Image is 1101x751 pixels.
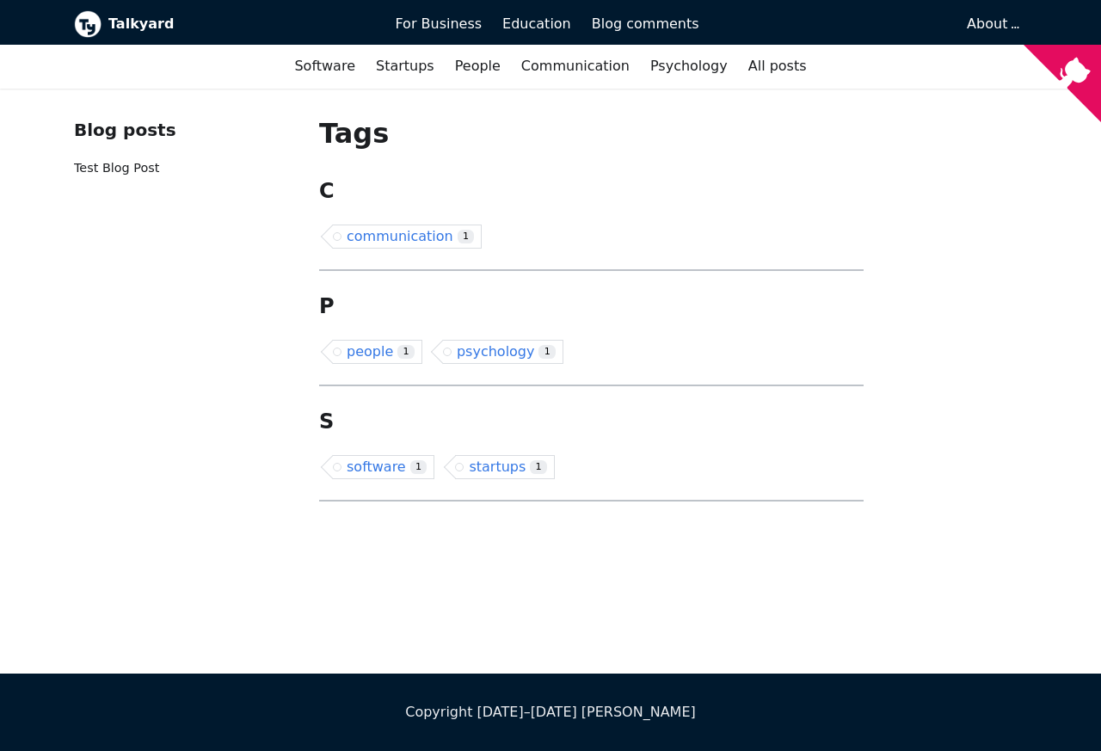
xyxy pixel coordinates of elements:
[366,52,445,81] a: Startups
[492,9,581,39] a: Education
[319,178,864,204] h2: C
[455,455,555,479] a: startups1
[108,13,371,35] b: Talkyard
[502,15,571,32] span: Education
[333,225,482,249] a: communication1
[738,52,817,81] a: All posts
[410,460,427,475] span: 1
[458,230,475,244] span: 1
[443,340,563,364] a: psychology1
[74,701,1027,723] div: Copyright [DATE]–[DATE] [PERSON_NAME]
[333,340,422,364] a: people1
[530,460,547,475] span: 1
[397,345,415,360] span: 1
[319,409,864,434] h2: S
[319,293,864,319] h2: P
[967,15,1017,32] a: About
[445,52,511,81] a: People
[640,52,738,81] a: Psychology
[74,10,371,38] a: Talkyard logoTalkyard
[74,161,159,175] a: Test Blog Post
[395,15,482,32] span: For Business
[384,9,492,39] a: For Business
[74,10,101,38] img: Talkyard logo
[284,52,366,81] a: Software
[592,15,699,32] span: Blog comments
[319,116,864,151] h1: Tags
[581,9,710,39] a: Blog comments
[538,345,556,360] span: 1
[333,455,434,479] a: software1
[74,116,292,193] nav: Blog recent posts navigation
[74,116,292,145] div: Blog posts
[511,52,640,81] a: Communication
